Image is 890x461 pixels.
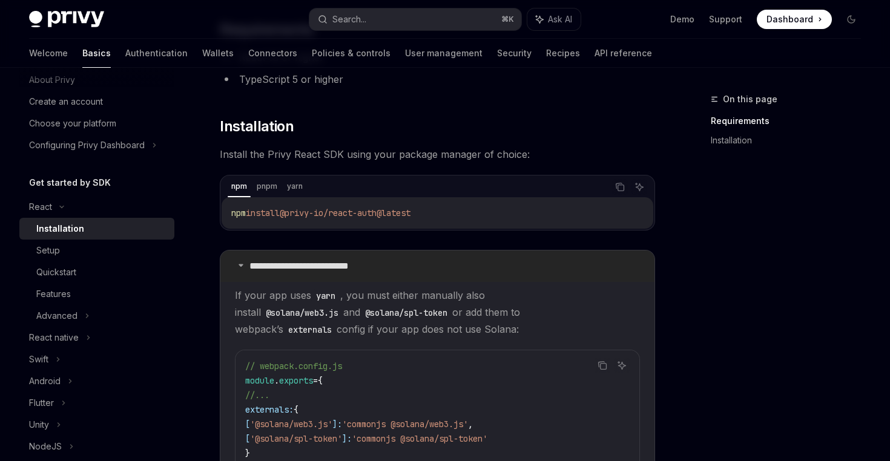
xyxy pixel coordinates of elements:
span: Ask AI [548,13,572,25]
div: Create an account [29,94,103,109]
span: } [245,448,250,459]
span: ]: [332,419,342,430]
span: 'commonjs @solana/web3.js' [342,419,468,430]
div: yarn [283,179,306,194]
a: Requirements [711,111,871,131]
span: '@solana/web3.js' [250,419,332,430]
a: Installation [711,131,871,150]
a: Dashboard [757,10,832,29]
span: externals: [245,404,294,415]
div: React [29,200,52,214]
span: = [313,375,318,386]
code: @solana/spl-token [360,306,452,319]
span: @privy-io/react-auth@latest [280,208,410,218]
a: Create an account [19,91,174,113]
button: Ask AI [631,179,647,195]
div: Quickstart [36,265,76,280]
span: [ [245,433,250,444]
div: Features [36,287,71,301]
div: Setup [36,243,60,258]
span: On this page [723,92,777,106]
div: Advanced [36,309,77,323]
div: Swift [29,352,48,367]
code: externals [283,323,337,336]
a: Setup [19,240,174,261]
span: . [274,375,279,386]
img: dark logo [29,11,104,28]
span: If your app uses , you must either manually also install and or add them to webpack’s config if y... [235,287,640,338]
div: Installation [36,221,84,236]
a: Recipes [546,39,580,68]
a: Connectors [248,39,297,68]
div: pnpm [253,179,281,194]
span: //... [245,390,269,401]
span: npm [231,208,246,218]
span: module [245,375,274,386]
span: ⌘ K [501,15,514,24]
a: Welcome [29,39,68,68]
span: Dashboard [766,13,813,25]
div: Configuring Privy Dashboard [29,138,145,152]
button: Copy the contents from the code block [612,179,628,195]
span: ]: [342,433,352,444]
div: Choose your platform [29,116,116,131]
button: Copy the contents from the code block [595,358,610,373]
span: Installation [220,117,294,136]
span: install [246,208,280,218]
code: @solana/web3.js [261,306,343,319]
div: Android [29,374,61,388]
a: Basics [82,39,111,68]
span: [ [245,419,250,430]
div: Flutter [29,396,54,410]
a: Quickstart [19,261,174,283]
button: Toggle dark mode [842,10,861,29]
a: API reference [595,39,652,68]
a: Authentication [125,39,188,68]
a: Security [497,39,532,68]
span: { [294,404,298,415]
button: Ask AI [527,8,581,30]
h5: Get started by SDK [29,175,111,190]
span: , [468,419,473,430]
a: Policies & controls [312,39,391,68]
span: // webpack.config.js [245,361,342,371]
a: Features [19,283,174,305]
button: Ask AI [614,358,630,373]
a: Choose your platform [19,113,174,134]
li: TypeScript 5 or higher [220,71,655,88]
span: '@solana/spl-token' [250,433,342,444]
div: Search... [332,12,366,27]
div: React native [29,330,79,345]
span: Install the Privy React SDK using your package manager of choice: [220,146,655,163]
div: NodeJS [29,439,62,454]
div: npm [228,179,251,194]
button: Search...⌘K [309,8,521,30]
span: 'commonjs @solana/spl-token' [352,433,487,444]
a: User management [405,39,483,68]
a: Demo [670,13,694,25]
a: Support [709,13,742,25]
code: yarn [311,289,340,302]
div: Unity [29,417,49,432]
span: exports [279,375,313,386]
a: Installation [19,218,174,240]
a: Wallets [202,39,234,68]
span: { [318,375,323,386]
